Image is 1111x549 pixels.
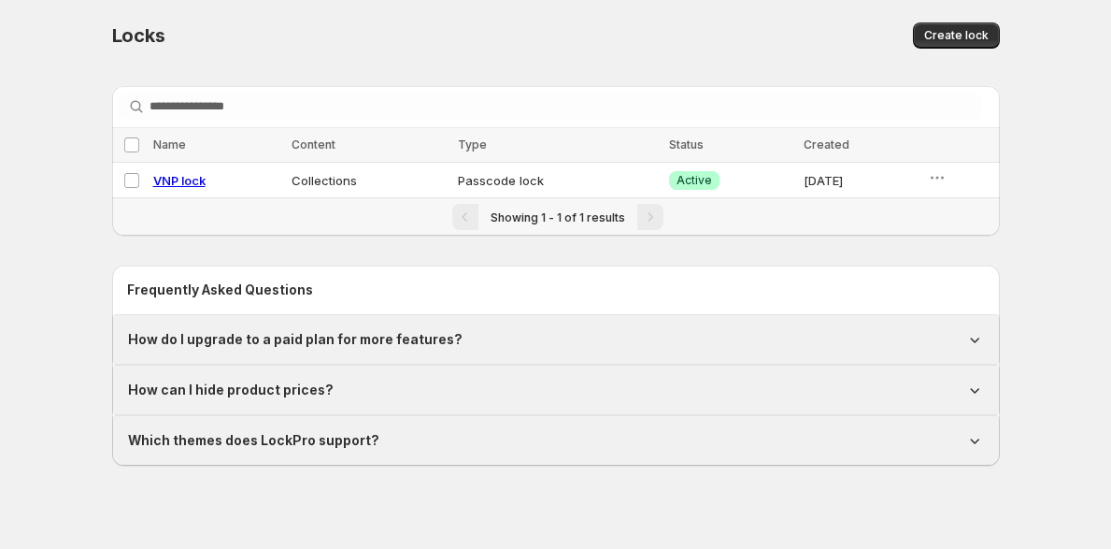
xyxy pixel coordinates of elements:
h2: Frequently Asked Questions [127,281,985,299]
td: [DATE] [798,163,922,198]
span: Locks [112,24,165,47]
span: Showing 1 - 1 of 1 results [491,210,625,224]
h1: Which themes does LockPro support? [128,431,379,450]
h1: How can I hide product prices? [128,381,334,399]
span: Active [677,173,712,188]
span: Create lock [924,28,989,43]
a: VNP lock [153,173,206,188]
span: Created [804,137,849,152]
button: Create lock [913,22,1000,49]
span: Type [458,137,487,152]
h1: How do I upgrade to a paid plan for more features? [128,330,463,349]
td: Passcode lock [452,163,663,198]
td: Collections [286,163,452,198]
span: Name [153,137,186,152]
span: Status [669,137,704,152]
nav: Pagination [112,197,1000,236]
span: Content [292,137,335,152]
